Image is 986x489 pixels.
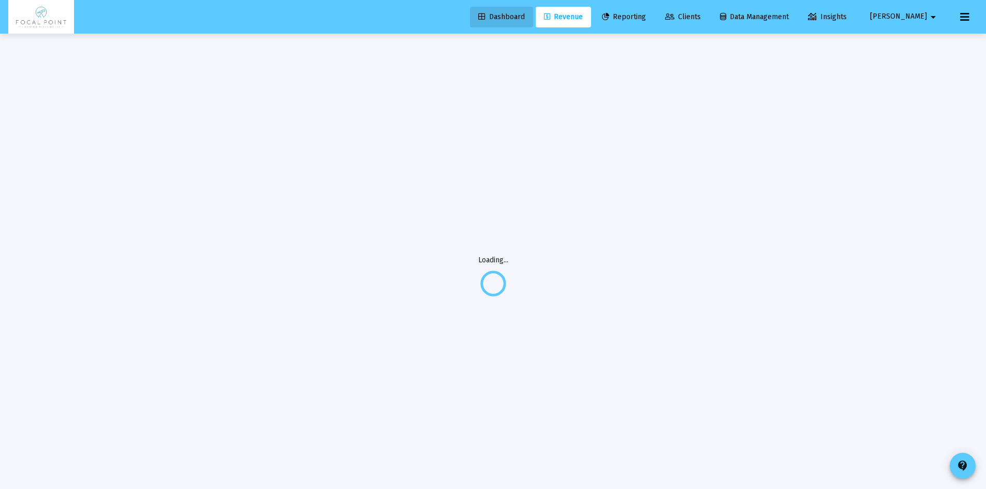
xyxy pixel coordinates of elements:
[927,7,939,27] mat-icon: arrow_drop_down
[544,12,583,21] span: Revenue
[470,7,533,27] a: Dashboard
[712,7,797,27] a: Data Management
[956,460,969,472] mat-icon: contact_support
[594,7,654,27] a: Reporting
[602,12,646,21] span: Reporting
[808,12,847,21] span: Insights
[870,12,927,21] span: [PERSON_NAME]
[858,6,952,27] button: [PERSON_NAME]
[665,12,701,21] span: Clients
[16,7,66,27] img: Dashboard
[657,7,709,27] a: Clients
[478,12,525,21] span: Dashboard
[800,7,855,27] a: Insights
[536,7,591,27] a: Revenue
[720,12,789,21] span: Data Management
